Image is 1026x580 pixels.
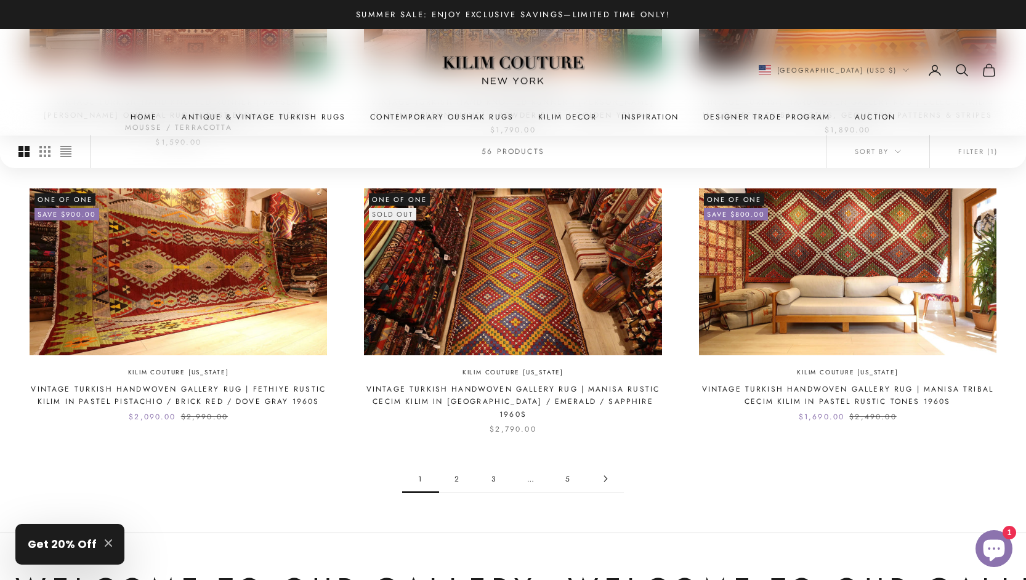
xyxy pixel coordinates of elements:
[799,411,844,423] sale-price: $1,690.00
[364,383,661,421] a: Vintage Turkish Handwoven Gallery Rug | Manisa Rustic Cecim Kilim in [GEOGRAPHIC_DATA] / Emerald ...
[513,465,550,493] span: …
[436,41,590,99] img: Logo of Kilim Couture New York
[855,146,901,157] span: Sort by
[482,145,544,158] p: 56 products
[550,465,587,493] a: Go to page 5
[849,411,896,423] compare-at-price: $2,490.00
[30,111,996,123] nav: Primary navigation
[972,530,1016,570] inbox-online-store-chat: Shopify online store chat
[699,383,996,408] a: Vintage Turkish Handwoven Gallery Rug | Manisa Tribal Cecim Kilim in Pastel Rustic Tones 1960s
[181,411,228,423] compare-at-price: $2,990.00
[759,65,771,75] img: United States
[30,383,327,408] a: Vintage Turkish Handwoven Gallery Rug | Fethiye Rustic Kilim in Pastel Pistachio / Brick Red / Do...
[369,193,430,206] span: One of One
[34,193,95,206] span: One of One
[128,368,229,378] a: Kilim Couture [US_STATE]
[356,8,670,21] p: Summer Sale: Enjoy Exclusive Savings—Limited Time Only!
[930,135,1026,168] button: Filter (1)
[476,465,513,493] a: Go to page 3
[490,423,536,435] sale-price: $2,790.00
[131,111,158,123] a: Home
[439,465,476,493] a: Go to page 2
[797,368,898,378] a: Kilim Couture [US_STATE]
[538,111,597,123] summary: Kilim Decor
[759,62,997,77] nav: Secondary navigation
[855,111,895,123] a: Auction
[704,193,765,206] span: One of One
[826,135,929,168] button: Sort by
[18,135,30,168] button: Switch to larger product images
[34,208,99,220] on-sale-badge: Save $900.00
[370,111,514,123] a: Contemporary Oushak Rugs
[402,465,624,493] nav: Pagination navigation
[369,208,416,220] sold-out-badge: Sold out
[129,411,176,423] sale-price: $2,090.00
[402,465,439,493] span: 1
[621,111,679,123] a: Inspiration
[587,465,624,493] a: Go to page 2
[39,135,50,168] button: Switch to smaller product images
[182,111,345,123] a: Antique & Vintage Turkish Rugs
[704,208,769,220] on-sale-badge: Save $800.00
[759,64,910,75] button: Change country or currency
[704,111,831,123] a: Designer Trade Program
[60,135,71,168] button: Switch to compact product images
[777,64,897,75] span: [GEOGRAPHIC_DATA] (USD $)
[463,368,563,378] a: Kilim Couture [US_STATE]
